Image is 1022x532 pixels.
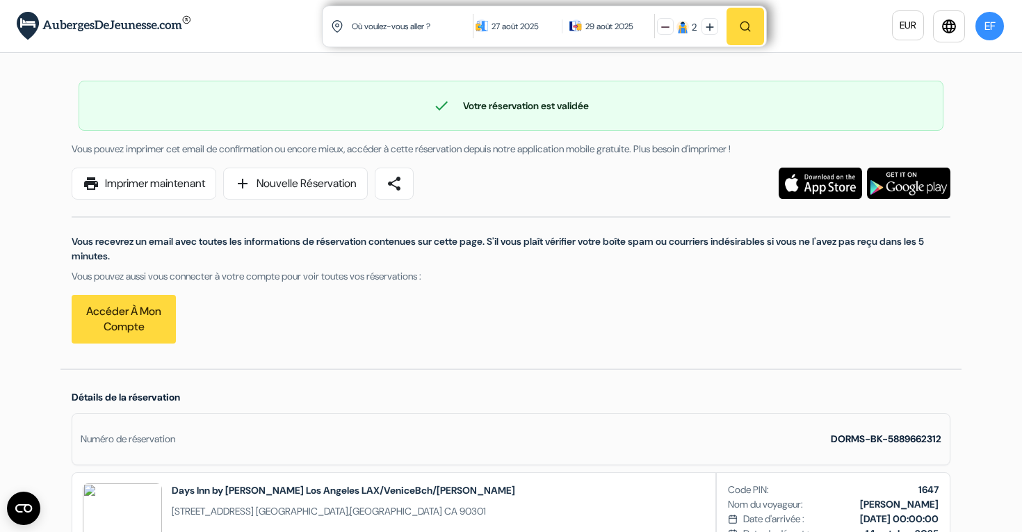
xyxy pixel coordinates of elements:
[892,10,924,40] a: EUR
[81,432,175,446] div: Numéro de réservation
[860,513,939,525] b: [DATE] 00:00:00
[79,97,943,114] div: Votre réservation est validée
[223,168,368,200] a: addNouvelle Réservation
[72,391,180,403] span: Détails de la réservation
[7,492,40,525] button: Ouvrir le widget CMP
[72,143,731,155] span: Vous pouvez imprimer cet email de confirmation ou encore mieux, accéder à cette réservation depui...
[331,20,343,33] img: location icon
[386,175,403,192] span: share
[569,19,582,32] img: calendarIcon icon
[433,97,450,114] span: check
[17,12,190,40] img: AubergesDeJeunesse.com
[692,20,697,35] div: 2
[72,295,176,344] a: Accéder à mon compte
[83,175,99,192] span: print
[974,10,1005,42] button: EF
[234,175,251,192] span: add
[256,505,348,517] span: [GEOGRAPHIC_DATA]
[375,168,414,200] a: share
[661,23,670,31] img: minus
[779,168,862,199] img: Téléchargez l'application gratuite
[350,505,442,517] span: [GEOGRAPHIC_DATA]
[706,23,714,31] img: plus
[444,505,486,517] span: CA 90301
[72,269,950,284] p: Vous pouvez aussi vous connecter à votre compte pour voir toutes vos réservations :
[585,19,633,33] div: 29 août 2025
[933,10,965,42] a: language
[492,19,555,33] div: 27 août 2025
[350,9,476,43] input: Ville, université ou logement
[728,497,803,512] span: Nom du voyageur:
[918,483,939,496] b: 1647
[172,505,254,517] span: [STREET_ADDRESS]
[72,168,216,200] a: printImprimer maintenant
[743,512,804,526] span: Date d'arrivée :
[676,21,689,33] img: guest icon
[860,498,939,510] b: [PERSON_NAME]
[867,168,950,199] img: Téléchargez l'application gratuite
[72,234,950,264] p: Vous recevrez un email avec toutes les informations de réservation contenues sur cette page. S'il...
[172,504,515,519] span: ,
[172,483,515,497] h2: Days Inn by [PERSON_NAME] Los Angeles LAX/VeniceBch/[PERSON_NAME]
[728,483,769,497] span: Code PIN:
[831,433,941,445] strong: DORMS-BK-5889662312
[941,18,957,35] i: language
[476,19,488,32] img: calendarIcon icon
